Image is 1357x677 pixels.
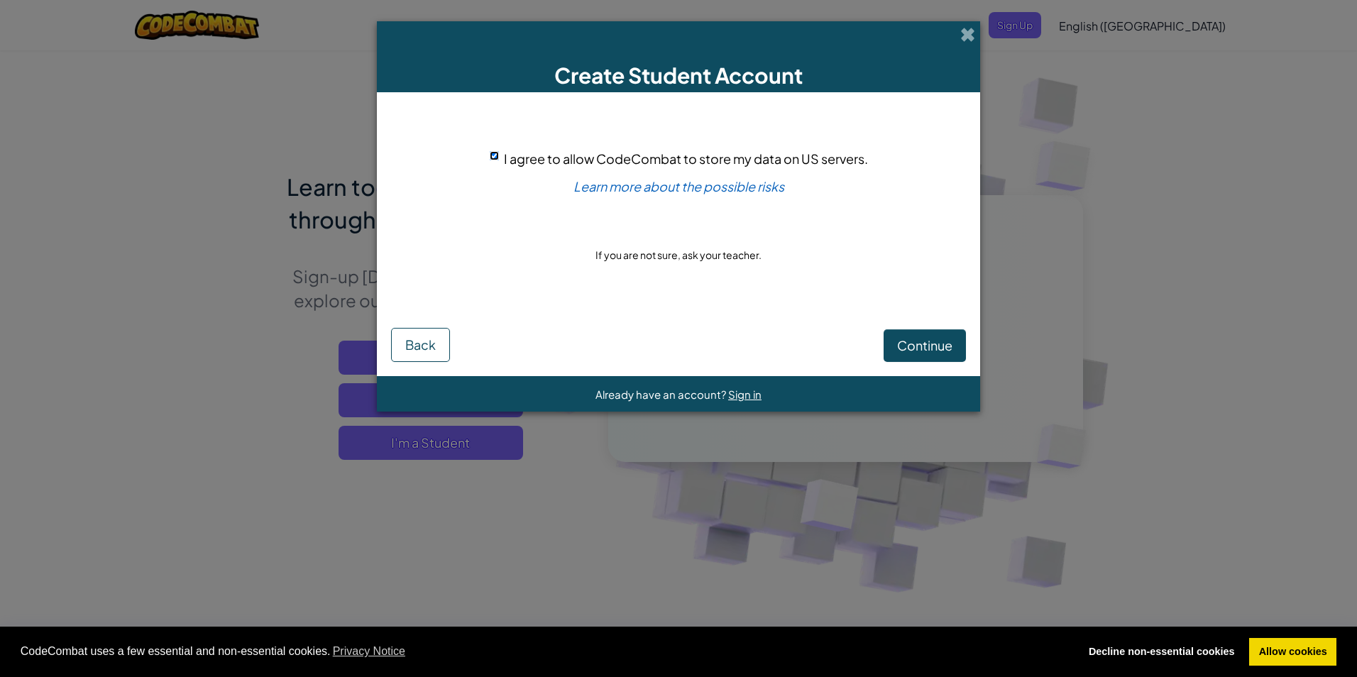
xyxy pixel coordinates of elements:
span: I agree to allow CodeCombat to store my data on US servers. [504,150,868,167]
a: deny cookies [1079,638,1244,666]
a: Learn more about the possible risks [573,178,784,194]
span: Already have an account? [595,387,728,401]
p: If you are not sure, ask your teacher. [595,248,762,262]
button: Back [391,328,450,362]
span: Create Student Account [554,62,803,89]
input: I agree to allow CodeCombat to store my data on US servers. [490,151,499,160]
a: Sign in [728,387,762,401]
a: allow cookies [1249,638,1336,666]
span: Back [405,336,436,353]
button: Continue [884,329,966,362]
a: learn more about cookies [331,641,408,662]
span: CodeCombat uses a few essential and non-essential cookies. [21,641,1068,662]
span: Continue [897,337,952,353]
